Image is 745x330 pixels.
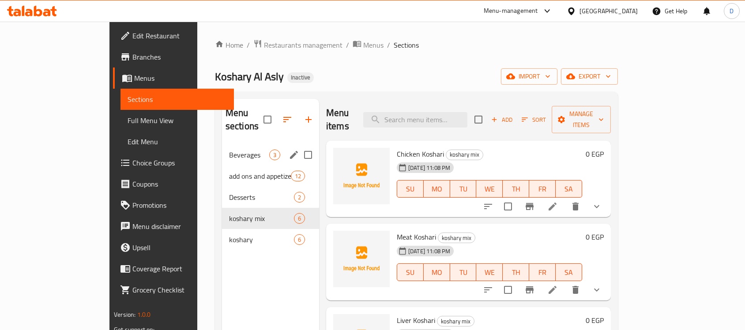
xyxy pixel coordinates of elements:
a: Edit Restaurant [113,25,234,46]
button: TU [450,263,477,281]
li: / [247,40,250,50]
a: Edit menu item [547,285,558,295]
span: Desserts [229,192,294,202]
span: SA [559,183,579,195]
a: Menus [113,67,234,89]
button: import [501,68,557,85]
span: Menus [363,40,384,50]
span: Manage items [559,109,604,131]
div: items [291,171,305,181]
span: SA [559,266,579,279]
button: show more [586,279,607,300]
svg: Show Choices [591,201,602,212]
img: Chicken Koshari [333,148,390,204]
a: Coupons [113,173,234,195]
div: items [294,234,305,245]
span: Select to update [499,197,517,216]
button: Sort [519,113,548,127]
span: 6 [294,214,305,223]
button: delete [565,279,586,300]
h6: 0 EGP [586,314,604,326]
span: Full Menu View [128,115,227,126]
span: Restaurants management [264,40,342,50]
div: items [294,213,305,224]
a: Sections [120,89,234,110]
span: TH [506,266,526,279]
button: SA [556,263,582,281]
span: Menus [134,73,227,83]
span: import [508,71,550,82]
a: Upsell [113,237,234,258]
span: Beverages [229,150,269,160]
button: MO [424,180,450,198]
button: WE [476,263,503,281]
h6: 0 EGP [586,148,604,160]
span: Menu disclaimer [132,221,227,232]
span: FR [533,183,552,195]
span: Select section [469,110,488,129]
a: Menus [353,39,384,51]
span: FR [533,266,552,279]
span: Chicken Koshari [397,147,444,161]
div: items [269,150,280,160]
a: Branches [113,46,234,67]
a: Edit menu item [547,201,558,212]
span: koshary [229,234,294,245]
button: MO [424,263,450,281]
span: Liver Koshari [397,314,435,327]
span: 12 [291,172,305,180]
span: Choice Groups [132,157,227,168]
span: Select to update [499,281,517,299]
div: koshary mix [229,213,294,224]
span: Grocery Checklist [132,285,227,295]
span: Meat Koshari [397,230,436,244]
svg: Show Choices [591,285,602,295]
div: koshary mix [438,232,475,243]
button: show more [586,196,607,217]
h2: Menu sections [226,106,263,133]
a: Choice Groups [113,152,234,173]
span: Koshary Al Asly [215,67,284,86]
h2: Menu items [326,106,353,133]
span: 2 [294,193,305,202]
span: Promotions [132,200,227,210]
span: 6 [294,236,305,244]
span: WE [480,183,499,195]
button: TU [450,180,477,198]
span: TH [506,183,526,195]
span: Sort [522,115,546,125]
span: Version: [114,309,135,320]
span: D [730,6,734,16]
h6: 0 EGP [586,231,604,243]
button: FR [529,263,556,281]
button: Add [488,113,516,127]
a: Promotions [113,195,234,216]
span: koshary mix [437,316,474,326]
span: Coverage Report [132,263,227,274]
a: Full Menu View [120,110,234,131]
div: koshary6 [222,229,319,250]
span: [DATE] 11:08 PM [405,247,454,255]
span: add ons and appetizers [229,171,291,181]
button: TH [503,180,529,198]
span: MO [427,266,447,279]
button: Manage items [552,106,611,133]
span: export [568,71,611,82]
span: SU [401,266,420,279]
span: Sections [394,40,419,50]
div: koshary mix [446,150,483,160]
button: edit [287,148,301,161]
span: 1.0.0 [137,309,151,320]
span: Add item [488,113,516,127]
img: Meat Koshari [333,231,390,287]
nav: Menu sections [222,141,319,254]
span: SU [401,183,420,195]
div: Inactive [287,72,314,83]
span: WE [480,266,499,279]
span: 3 [270,151,280,159]
a: Coverage Report [113,258,234,279]
span: TU [454,183,473,195]
button: TH [503,263,529,281]
li: / [387,40,390,50]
